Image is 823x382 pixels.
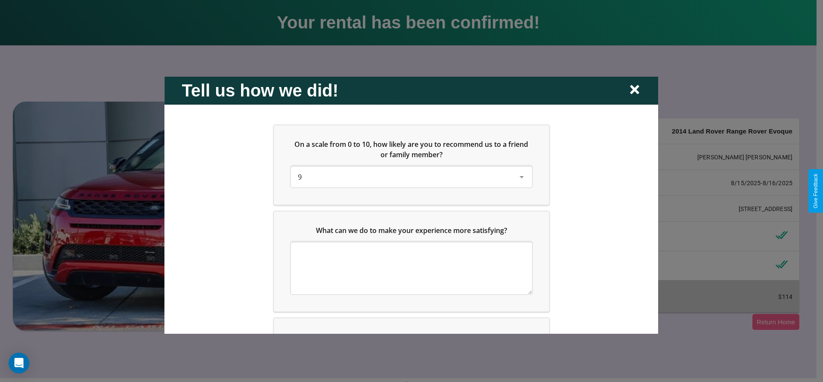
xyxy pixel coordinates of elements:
[182,81,338,100] h2: Tell us how we did!
[316,225,507,235] span: What can we do to make your experience more satisfying?
[274,125,549,204] div: On a scale from 0 to 10, how likely are you to recommend us to a friend or family member?
[813,174,819,208] div: Give Feedback
[9,353,29,373] div: Open Intercom Messenger
[300,332,518,342] span: Which of the following features do you value the most in a vehicle?
[291,166,532,187] div: On a scale from 0 to 10, how likely are you to recommend us to a friend or family member?
[291,139,532,159] h5: On a scale from 0 to 10, how likely are you to recommend us to a friend or family member?
[295,139,530,159] span: On a scale from 0 to 10, how likely are you to recommend us to a friend or family member?
[298,172,302,181] span: 9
